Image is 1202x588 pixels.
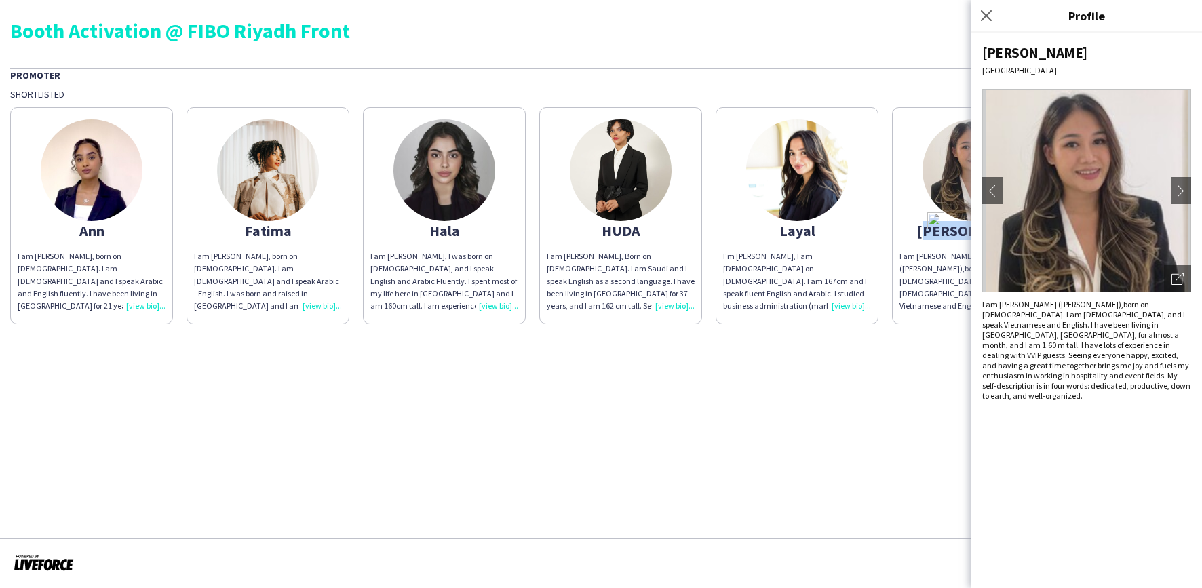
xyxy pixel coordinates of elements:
div: Layal [723,224,871,237]
div: Fatima [194,224,342,237]
img: icon.png [927,212,944,229]
div: Open photos pop-in [1164,265,1191,292]
img: thumb-67d6ede020a46.jpeg [41,119,142,221]
div: [PERSON_NAME] [899,224,1047,237]
img: thumb-6734f93174a22.jpg [923,119,1024,221]
div: Promoter [10,68,1192,81]
div: Hala [370,224,518,237]
div: I am [PERSON_NAME], Born on [DEMOGRAPHIC_DATA]. I am Saudi and I speak English as a second langua... [547,250,695,312]
div: Booth Activation @ FIBO Riyadh Front [10,20,1192,41]
img: thumb-2b763e0a-21e2-4282-8644-47bafa86ac33.jpg [570,119,672,221]
div: I am [PERSON_NAME], born on [DEMOGRAPHIC_DATA]. I am [DEMOGRAPHIC_DATA] and I speak Arabic and En... [18,250,166,312]
div: [PERSON_NAME] [982,43,1191,62]
div: I am [PERSON_NAME], I was born on [DEMOGRAPHIC_DATA], and I speak English and Arabic Fluently. I ... [370,250,518,312]
div: [GEOGRAPHIC_DATA] [982,65,1191,75]
div: Shortlisted [10,88,1192,100]
img: thumb-688f61204bd1d.jpeg [393,119,495,221]
img: thumb-95467222-ab08-4455-9779-c5210cb3d739.jpg [217,119,319,221]
div: Ann [18,224,166,237]
img: Crew avatar or photo [982,89,1191,292]
img: Powered by Liveforce [14,553,74,572]
div: I'm [PERSON_NAME], I am [DEMOGRAPHIC_DATA] on [DEMOGRAPHIC_DATA]. I am 167cm and I speak fluent E... [723,250,871,312]
div: HUDA [547,224,695,237]
h3: Profile [971,7,1202,24]
div: I am [PERSON_NAME] ([PERSON_NAME]),born on [DEMOGRAPHIC_DATA]. I am [DEMOGRAPHIC_DATA], and I spe... [982,299,1191,401]
img: thumb-87409d05-46af-40af-9899-955743dc9a37.jpg [746,119,848,221]
div: I am [PERSON_NAME] ([PERSON_NAME]),born on [DEMOGRAPHIC_DATA]. I am [DEMOGRAPHIC_DATA], and I spe... [899,250,1047,312]
div: I am [PERSON_NAME], born on [DEMOGRAPHIC_DATA]. I am [DEMOGRAPHIC_DATA] and I speak Arabic - Engl... [194,250,342,312]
